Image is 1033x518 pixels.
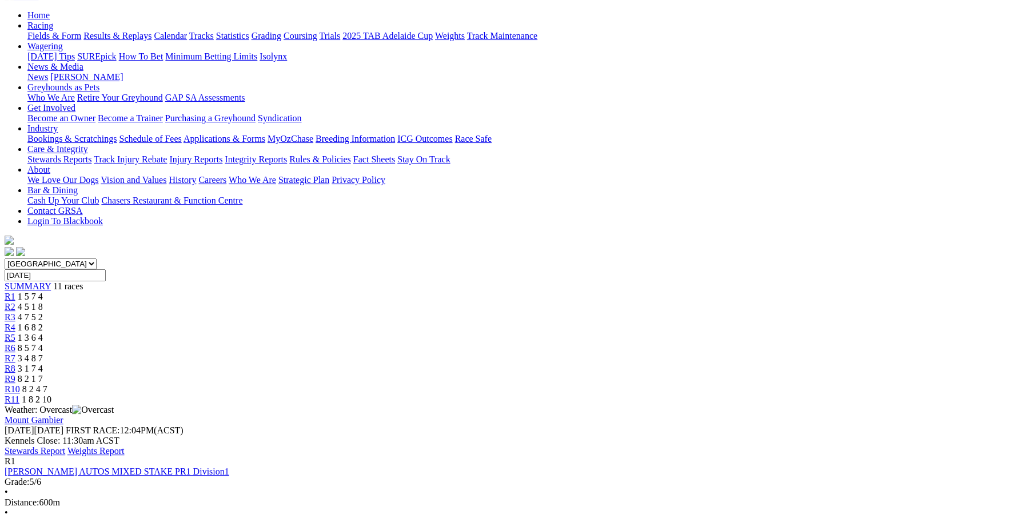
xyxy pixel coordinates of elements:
[169,154,222,164] a: Injury Reports
[72,405,114,415] img: Overcast
[18,292,43,301] span: 1 5 7 4
[101,196,242,205] a: Chasers Restaurant & Function Centre
[53,281,83,291] span: 11 races
[27,123,58,133] a: Industry
[27,103,75,113] a: Get Involved
[5,374,15,384] a: R9
[165,51,257,61] a: Minimum Betting Limits
[27,206,82,216] a: Contact GRSA
[77,51,116,61] a: SUREpick
[27,134,1028,144] div: Industry
[66,425,119,435] span: FIRST RACE:
[397,154,450,164] a: Stay On Track
[5,477,30,487] span: Grade:
[5,467,229,476] a: [PERSON_NAME] AUTOS MIXED STAKE PR1 Division1
[5,322,15,332] a: R4
[198,175,226,185] a: Careers
[5,436,1028,446] div: Kennels Close: 11:30am ACST
[119,134,181,144] a: Schedule of Fees
[165,113,256,123] a: Purchasing a Greyhound
[27,113,95,123] a: Become an Owner
[27,175,98,185] a: We Love Our Dogs
[316,134,395,144] a: Breeding Information
[27,185,78,195] a: Bar & Dining
[5,456,15,466] span: R1
[260,51,287,61] a: Isolynx
[278,175,329,185] a: Strategic Plan
[5,487,8,497] span: •
[5,395,19,404] a: R11
[5,333,15,342] span: R5
[18,302,43,312] span: 4 5 1 8
[5,446,65,456] a: Stewards Report
[5,425,63,435] span: [DATE]
[18,343,43,353] span: 8 5 7 4
[27,31,1028,41] div: Racing
[27,41,63,51] a: Wagering
[289,154,351,164] a: Rules & Policies
[5,353,15,363] a: R7
[216,31,249,41] a: Statistics
[5,247,14,256] img: facebook.svg
[27,10,50,20] a: Home
[27,51,75,61] a: [DATE] Tips
[22,384,47,394] span: 8 2 4 7
[229,175,276,185] a: Who We Are
[5,236,14,245] img: logo-grsa-white.png
[27,93,1028,103] div: Greyhounds as Pets
[27,113,1028,123] div: Get Involved
[77,93,163,102] a: Retire Your Greyhound
[67,446,125,456] a: Weights Report
[5,292,15,301] a: R1
[189,31,214,41] a: Tracks
[27,93,75,102] a: Who We Are
[5,405,114,415] span: Weather: Overcast
[27,165,50,174] a: About
[5,312,15,322] a: R3
[27,196,99,205] a: Cash Up Your Club
[50,72,123,82] a: [PERSON_NAME]
[5,425,34,435] span: [DATE]
[169,175,196,185] a: History
[467,31,537,41] a: Track Maintenance
[18,374,43,384] span: 8 2 1 7
[5,302,15,312] a: R2
[258,113,301,123] a: Syndication
[27,134,117,144] a: Bookings & Scratchings
[435,31,465,41] a: Weights
[27,82,99,92] a: Greyhounds as Pets
[22,395,51,404] span: 1 8 2 10
[18,353,43,363] span: 3 4 8 7
[165,93,245,102] a: GAP SA Assessments
[5,384,20,394] a: R10
[27,72,1028,82] div: News & Media
[5,281,51,291] a: SUMMARY
[5,415,63,425] a: Mount Gambier
[154,31,187,41] a: Calendar
[98,113,163,123] a: Become a Trainer
[27,21,53,30] a: Racing
[184,134,265,144] a: Applications & Forms
[94,154,167,164] a: Track Injury Rebate
[27,196,1028,206] div: Bar & Dining
[18,322,43,332] span: 1 6 8 2
[5,343,15,353] a: R6
[27,216,103,226] a: Login To Blackbook
[284,31,317,41] a: Coursing
[18,364,43,373] span: 3 1 7 4
[225,154,287,164] a: Integrity Reports
[27,62,83,71] a: News & Media
[5,364,15,373] a: R8
[319,31,340,41] a: Trials
[332,175,385,185] a: Privacy Policy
